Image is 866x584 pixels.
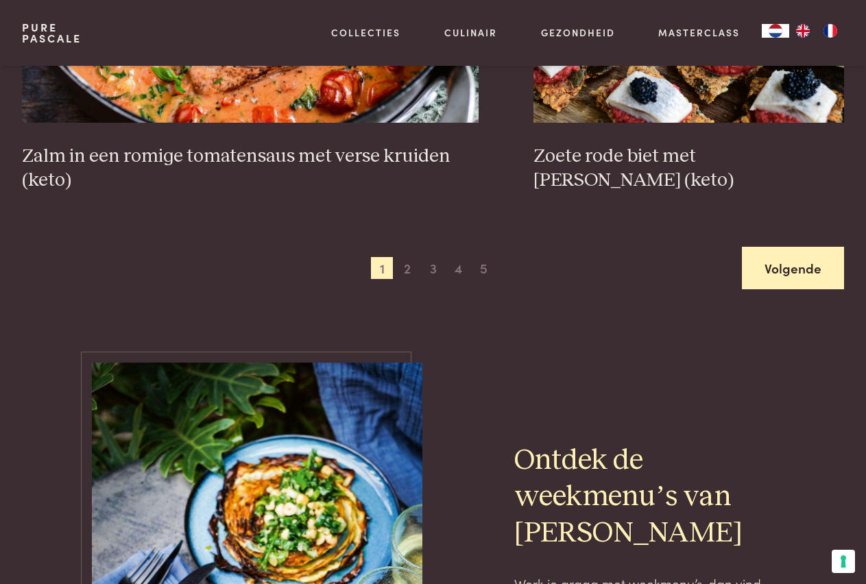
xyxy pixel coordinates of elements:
span: 4 [448,257,470,279]
a: NL [762,24,789,38]
div: Language [762,24,789,38]
h2: Ontdek de weekmenu’s van [PERSON_NAME] [514,443,774,552]
button: Uw voorkeuren voor toestemming voor trackingtechnologieën [832,550,855,573]
a: Masterclass [658,25,740,40]
a: PurePascale [22,22,82,44]
span: 2 [396,257,418,279]
span: 3 [422,257,444,279]
a: Gezondheid [541,25,615,40]
a: Volgende [742,247,844,290]
h3: Zalm in een romige tomatensaus met verse kruiden (keto) [22,145,479,192]
a: EN [789,24,817,38]
ul: Language list [789,24,844,38]
a: Collecties [331,25,400,40]
span: 5 [473,257,495,279]
span: 1 [371,257,393,279]
h3: Zoete rode biet met [PERSON_NAME] (keto) [533,145,844,192]
aside: Language selected: Nederlands [762,24,844,38]
a: Culinair [444,25,497,40]
a: FR [817,24,844,38]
